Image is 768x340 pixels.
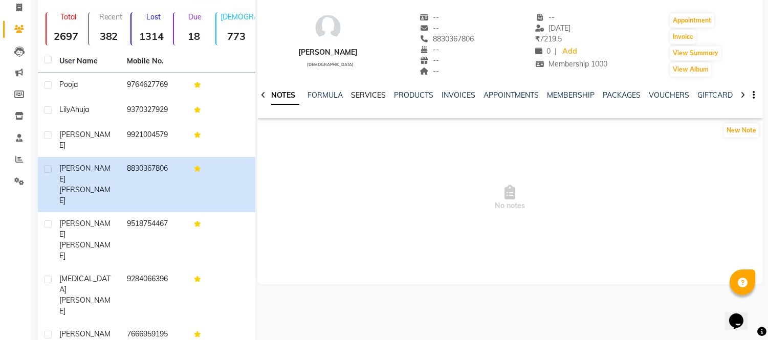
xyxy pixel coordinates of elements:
[420,66,439,76] span: --
[420,56,439,65] span: --
[59,105,70,114] span: Lily
[420,45,439,54] span: --
[121,267,188,323] td: 9284066396
[298,47,358,58] div: [PERSON_NAME]
[59,274,111,294] span: [MEDICAL_DATA]
[121,98,188,123] td: 9370327929
[670,13,714,28] button: Appointment
[420,24,439,33] span: --
[697,90,737,100] a: GIFTCARDS
[670,62,711,77] button: View Album
[121,73,188,98] td: 9764627769
[216,30,256,42] strong: 773
[308,90,343,100] a: FORMULA
[670,30,696,44] button: Invoice
[93,12,128,21] p: Recent
[59,240,111,260] span: [PERSON_NAME]
[561,44,579,59] a: Add
[725,299,758,330] iframe: chat widget
[70,105,89,114] span: Ahuja
[47,30,86,42] strong: 2697
[59,164,111,184] span: [PERSON_NAME]
[420,13,439,22] span: --
[59,80,78,89] span: Pooja
[535,24,570,33] span: [DATE]
[59,130,111,150] span: [PERSON_NAME]
[174,30,213,42] strong: 18
[176,12,213,21] p: Due
[121,123,188,157] td: 9921004579
[670,46,721,60] button: View Summary
[484,90,539,100] a: APPOINTMENTS
[136,12,171,21] p: Lost
[649,90,689,100] a: VOUCHERS
[603,90,641,100] a: PACKAGES
[131,30,171,42] strong: 1314
[724,123,759,138] button: New Note
[307,62,354,67] span: [DEMOGRAPHIC_DATA]
[547,90,595,100] a: MEMBERSHIP
[59,296,111,315] span: [PERSON_NAME]
[535,13,555,22] span: --
[420,34,474,43] span: 8830367806
[313,12,343,43] img: avatar
[394,90,433,100] a: PRODUCTS
[89,30,128,42] strong: 382
[535,47,551,56] span: 0
[351,90,386,100] a: SERVICES
[221,12,256,21] p: [DEMOGRAPHIC_DATA]
[535,34,562,43] span: 7219.5
[535,34,540,43] span: ₹
[59,185,111,205] span: [PERSON_NAME]
[121,157,188,212] td: 8830367806
[121,212,188,267] td: 9518754467
[555,46,557,57] span: |
[121,50,188,73] th: Mobile No.
[535,59,607,69] span: Membership 1000
[59,219,111,239] span: [PERSON_NAME]
[257,147,763,249] span: No notes
[53,50,121,73] th: User Name
[267,86,299,105] a: NOTES
[442,90,475,100] a: INVOICES
[51,12,86,21] p: Total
